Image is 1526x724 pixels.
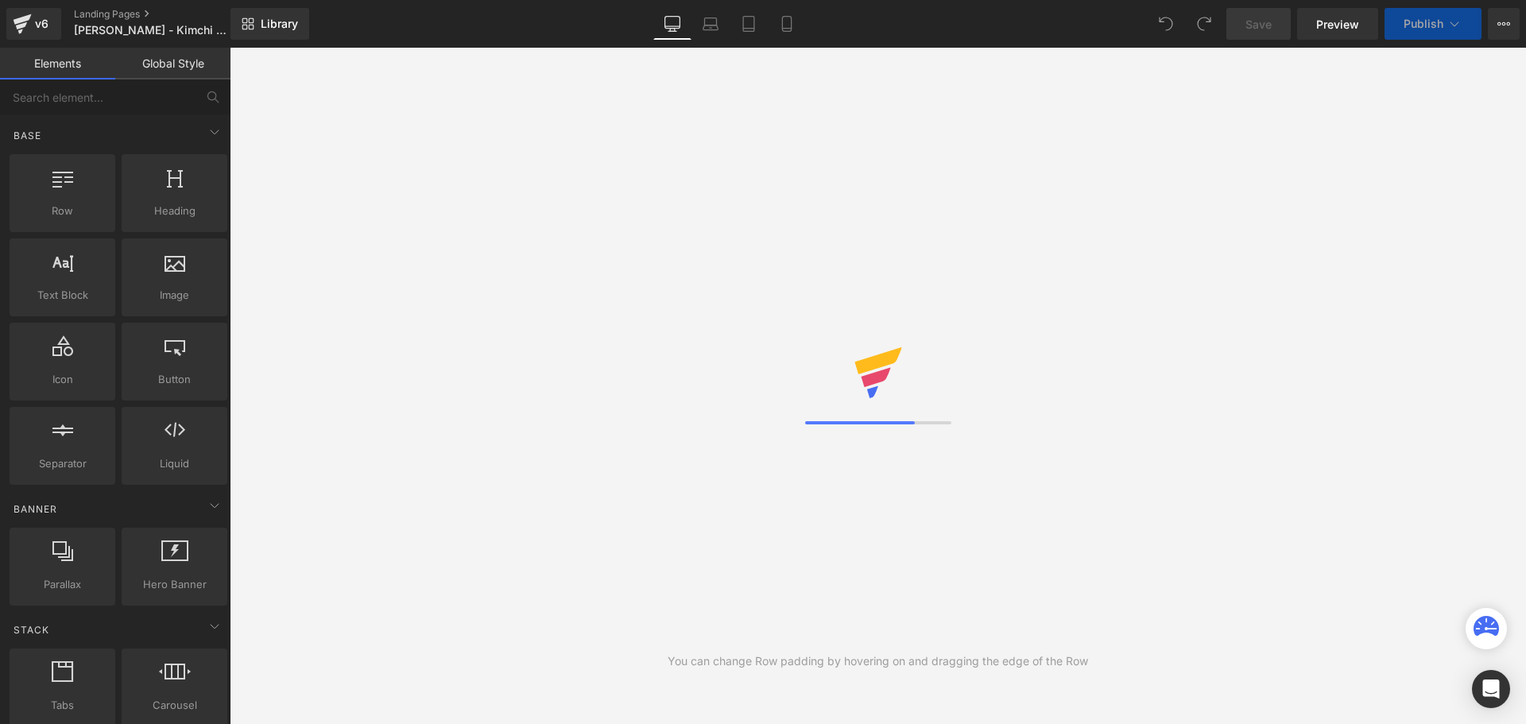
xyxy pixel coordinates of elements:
span: Hero Banner [126,576,223,593]
span: Banner [12,501,59,517]
button: Redo [1188,8,1220,40]
span: Save [1245,16,1272,33]
span: Carousel [126,697,223,714]
a: New Library [230,8,309,40]
span: Stack [12,622,51,637]
span: [PERSON_NAME] - Kimchi One Special [74,24,227,37]
div: v6 [32,14,52,34]
a: Mobile [768,8,806,40]
span: Liquid [126,455,223,472]
span: Base [12,128,43,143]
a: v6 [6,8,61,40]
span: Parallax [14,576,110,593]
span: Button [126,371,223,388]
span: Text Block [14,287,110,304]
span: Tabs [14,697,110,714]
button: Undo [1150,8,1182,40]
span: Row [14,203,110,219]
span: Heading [126,203,223,219]
span: Icon [14,371,110,388]
a: Global Style [115,48,230,79]
a: Tablet [730,8,768,40]
a: Preview [1297,8,1378,40]
div: Open Intercom Messenger [1472,670,1510,708]
span: Image [126,287,223,304]
a: Laptop [691,8,730,40]
button: More [1488,8,1520,40]
span: Library [261,17,298,31]
div: You can change Row padding by hovering on and dragging the edge of the Row [668,652,1088,670]
span: Preview [1316,16,1359,33]
span: Separator [14,455,110,472]
a: Desktop [653,8,691,40]
a: Landing Pages [74,8,257,21]
button: Publish [1385,8,1481,40]
span: Publish [1404,17,1443,30]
